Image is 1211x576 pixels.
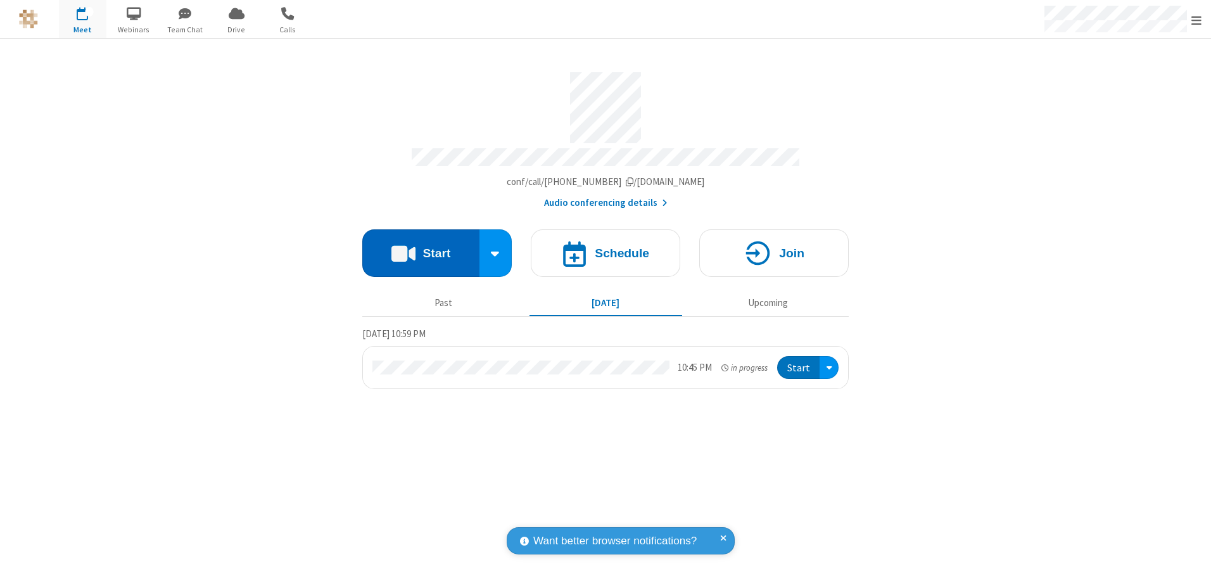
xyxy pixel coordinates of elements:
[162,24,209,35] span: Team Chat
[544,196,668,210] button: Audio conferencing details
[362,328,426,340] span: [DATE] 10:59 PM
[362,229,479,277] button: Start
[820,356,839,380] div: Open menu
[213,24,260,35] span: Drive
[507,176,705,188] span: Copy my meeting room link
[362,326,849,390] section: Today's Meetings
[531,229,680,277] button: Schedule
[479,229,512,277] div: Start conference options
[777,356,820,380] button: Start
[533,533,697,549] span: Want better browser notifications?
[110,24,158,35] span: Webinars
[367,291,520,315] button: Past
[422,247,450,259] h4: Start
[19,10,38,29] img: QA Selenium DO NOT DELETE OR CHANGE
[779,247,804,259] h4: Join
[529,291,682,315] button: [DATE]
[86,7,94,16] div: 1
[264,24,312,35] span: Calls
[507,175,705,189] button: Copy my meeting room linkCopy my meeting room link
[692,291,844,315] button: Upcoming
[721,362,768,374] em: in progress
[362,63,849,210] section: Account details
[678,361,712,375] div: 10:45 PM
[699,229,849,277] button: Join
[59,24,106,35] span: Meet
[595,247,649,259] h4: Schedule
